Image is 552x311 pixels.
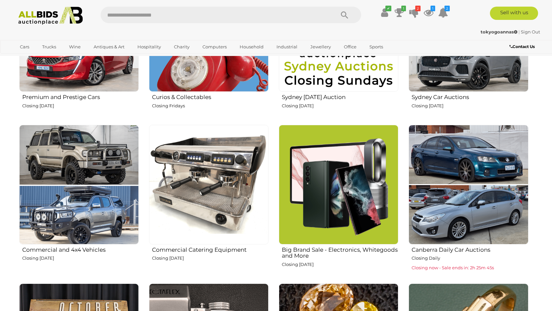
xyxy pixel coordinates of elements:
[409,125,528,244] img: Canberra Daily Car Auctions
[22,102,139,110] p: Closing [DATE]
[22,254,139,262] p: Closing [DATE]
[412,102,528,110] p: Closing [DATE]
[409,7,419,19] a: 2
[22,92,139,100] h2: Premium and Prestige Cars
[412,92,528,100] h2: Sydney Car Auctions
[89,41,129,52] a: Antiques & Art
[438,7,448,19] a: 2
[152,102,269,110] p: Closing Fridays
[38,41,60,52] a: Trucks
[272,41,302,52] a: Industrial
[16,41,34,52] a: Cars
[365,41,387,52] a: Sports
[170,41,194,52] a: Charity
[521,29,540,34] a: Sign Out
[431,6,435,11] i: 1
[481,29,517,34] strong: tokyogoannas
[278,125,398,278] a: Big Brand Sale - Electronics, Whitegoods and More Closing [DATE]
[282,92,398,100] h2: Sydney [DATE] Auction
[401,6,406,11] i: 1
[15,7,87,25] img: Allbids.com.au
[19,125,139,278] a: Commercial and 4x4 Vehicles Closing [DATE]
[279,125,398,244] img: Big Brand Sale - Electronics, Whitegoods and More
[149,125,269,244] img: Commercial Catering Equipment
[408,125,528,278] a: Canberra Daily Car Auctions Closing Daily Closing now - Sale ends in: 2h 25m 45s
[490,7,538,20] a: Sell with us
[412,254,528,262] p: Closing Daily
[282,245,398,259] h2: Big Brand Sale - Electronics, Whitegoods and More
[518,29,520,34] span: |
[340,41,361,52] a: Office
[198,41,231,52] a: Computers
[481,29,518,34] a: tokyogoannas
[152,92,269,100] h2: Curios & Collectables
[424,7,434,19] a: 1
[380,7,390,19] a: ✔
[282,102,398,110] p: Closing [DATE]
[510,44,535,49] b: Contact Us
[133,41,165,52] a: Hospitality
[306,41,335,52] a: Jewellery
[152,245,269,253] h2: Commercial Catering Equipment
[412,245,528,253] h2: Canberra Daily Car Auctions
[394,7,404,19] a: 1
[152,254,269,262] p: Closing [DATE]
[65,41,85,52] a: Wine
[415,6,421,11] i: 2
[149,125,269,278] a: Commercial Catering Equipment Closing [DATE]
[19,125,139,244] img: Commercial and 4x4 Vehicles
[510,43,536,50] a: Contact Us
[385,6,391,11] i: ✔
[235,41,268,52] a: Household
[412,265,494,270] span: Closing now - Sale ends in: 2h 25m 45s
[16,52,71,63] a: [GEOGRAPHIC_DATA]
[328,7,361,23] button: Search
[444,6,450,11] i: 2
[22,245,139,253] h2: Commercial and 4x4 Vehicles
[282,261,398,268] p: Closing [DATE]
